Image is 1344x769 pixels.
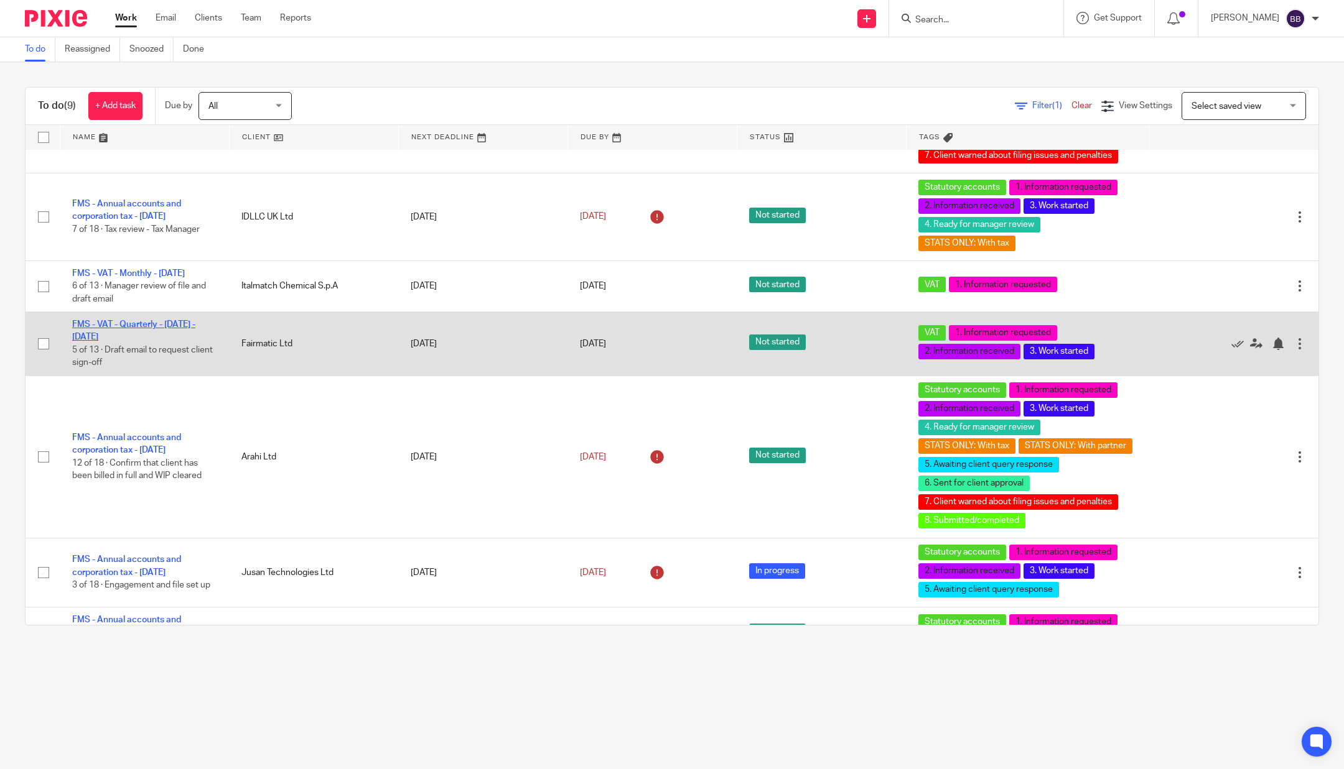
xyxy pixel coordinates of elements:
[949,277,1057,292] span: 1. Information requested
[229,260,398,311] td: Italmatch Chemical S.p.A
[72,555,181,576] a: FMS - Annual accounts and corporation tax - [DATE]
[918,236,1015,251] span: STATS ONLY: With tax
[1052,101,1062,110] span: (1)
[398,607,567,658] td: [DATE]
[1009,545,1118,560] span: 1. Information requested
[749,624,806,639] span: Not started
[580,213,606,221] span: [DATE]
[580,453,606,461] span: [DATE]
[229,607,398,658] td: Transpaygo Limited
[398,260,567,311] td: [DATE]
[918,382,1006,398] span: Statutory accounts
[156,12,176,24] a: Email
[1009,382,1118,398] span: 1. Information requested
[72,433,181,454] a: FMS - Annual accounts and corporation tax - [DATE]
[749,208,806,223] span: Not started
[1019,438,1132,454] span: STATS ONLY: With partner
[229,312,398,376] td: Fairmatic Ltd
[72,615,181,637] a: FMS - Annual accounts and corporation tax - [DATE]
[918,148,1118,163] span: 7. Client warned about filing issues and penalties
[918,582,1059,597] span: 5. Awaiting client query response
[64,101,76,111] span: (9)
[918,513,1025,528] span: 8. Submitted/completed
[918,494,1118,510] span: 7. Client warned about filing issues and penalties
[72,320,195,341] a: FMS - VAT - Quarterly - [DATE] - [DATE]
[918,344,1020,359] span: 2. Information received
[918,614,1006,630] span: Statutory accounts
[65,37,120,62] a: Reassigned
[1009,614,1118,630] span: 1. Information requested
[1231,338,1250,350] a: Mark as done
[1071,101,1092,110] a: Clear
[72,225,200,234] span: 7 of 18 · Tax review - Tax Manager
[1009,180,1118,195] span: 1. Information requested
[749,277,806,292] span: Not started
[1192,102,1261,111] span: Select saved view
[165,99,192,112] p: Due by
[72,269,185,278] a: FMS - VAT - Monthly - [DATE]
[241,12,261,24] a: Team
[1032,101,1071,110] span: Filter
[1094,14,1142,22] span: Get Support
[914,15,1026,26] input: Search
[72,282,206,303] span: 6 of 13 · Manager review of file and draft email
[398,312,567,376] td: [DATE]
[1286,9,1305,29] img: svg%3E
[115,12,137,24] a: Work
[208,102,218,111] span: All
[580,568,606,577] span: [DATE]
[72,459,202,481] span: 12 of 18 · Confirm that client has been billed in full and WIP cleared
[183,37,213,62] a: Done
[949,325,1057,341] span: 1. Information requested
[1211,12,1279,24] p: [PERSON_NAME]
[398,173,567,260] td: [DATE]
[398,538,567,607] td: [DATE]
[229,375,398,538] td: Arahi Ltd
[918,180,1006,195] span: Statutory accounts
[88,92,142,120] a: + Add task
[918,277,946,292] span: VAT
[918,545,1006,560] span: Statutory accounts
[1024,198,1094,214] span: 3. Work started
[72,346,213,367] span: 5 of 13 · Draft email to request client sign-off
[749,563,805,579] span: In progress
[918,325,946,341] span: VAT
[918,198,1020,214] span: 2. Information received
[1024,401,1094,417] span: 3. Work started
[1024,563,1094,579] span: 3. Work started
[749,334,806,350] span: Not started
[398,375,567,538] td: [DATE]
[919,134,940,140] span: Tags
[195,12,222,24] a: Clients
[918,420,1040,435] span: 4. Ready for manager review
[918,457,1059,472] span: 5. Awaiting client query response
[25,37,55,62] a: To do
[918,217,1040,233] span: 4. Ready for manager review
[1024,344,1094,359] span: 3. Work started
[229,538,398,607] td: Jusan Technologies Ltd
[1119,101,1172,110] span: View Settings
[918,401,1020,417] span: 2. Information received
[918,476,1030,491] span: 6. Sent for client approval
[918,563,1020,579] span: 2. Information received
[749,448,806,463] span: Not started
[280,12,311,24] a: Reports
[38,99,76,113] h1: To do
[72,200,181,221] a: FMS - Annual accounts and corporation tax - [DATE]
[72,581,210,589] span: 3 of 18 · Engagement and file set up
[580,339,606,348] span: [DATE]
[129,37,174,62] a: Snoozed
[25,10,87,27] img: Pixie
[229,173,398,260] td: IDLLC UK Ltd
[918,438,1015,454] span: STATS ONLY: With tax
[580,282,606,290] span: [DATE]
